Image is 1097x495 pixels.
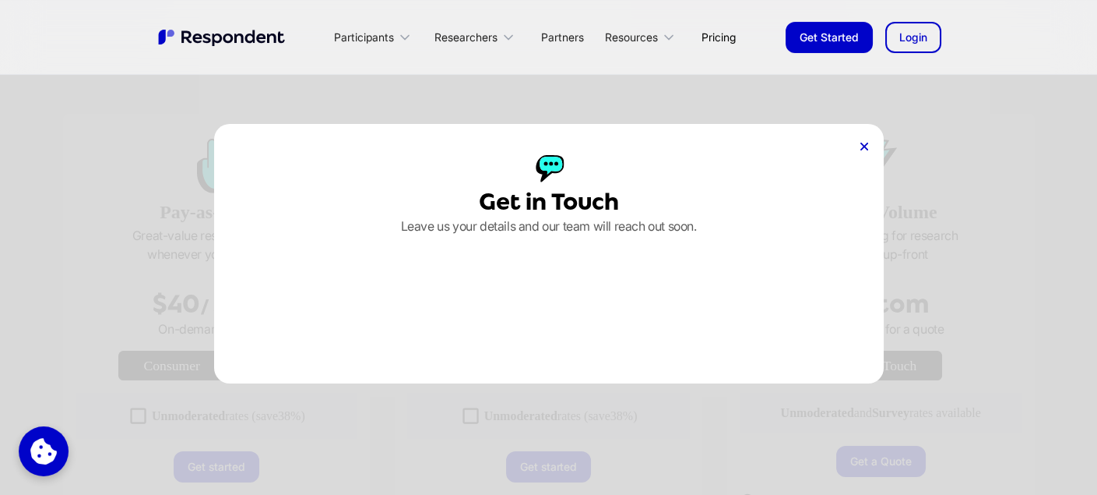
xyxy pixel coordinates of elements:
div: Get in Touch [479,188,619,215]
div: Researchers [425,19,528,55]
a: Login [885,22,941,53]
a: home [156,27,289,48]
a: Pricing [689,19,748,55]
p: Leave us your details and our team will reach out soon. [400,215,696,237]
iframe: Form [230,237,868,368]
div: Participants [325,19,425,55]
div: Resources [605,30,658,45]
div: Resources [596,19,689,55]
a: Partners [529,19,596,55]
div: Participants [334,30,394,45]
a: Get Started [786,22,873,53]
img: Untitled UI logotext [156,27,289,48]
div: Researchers [434,30,498,45]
